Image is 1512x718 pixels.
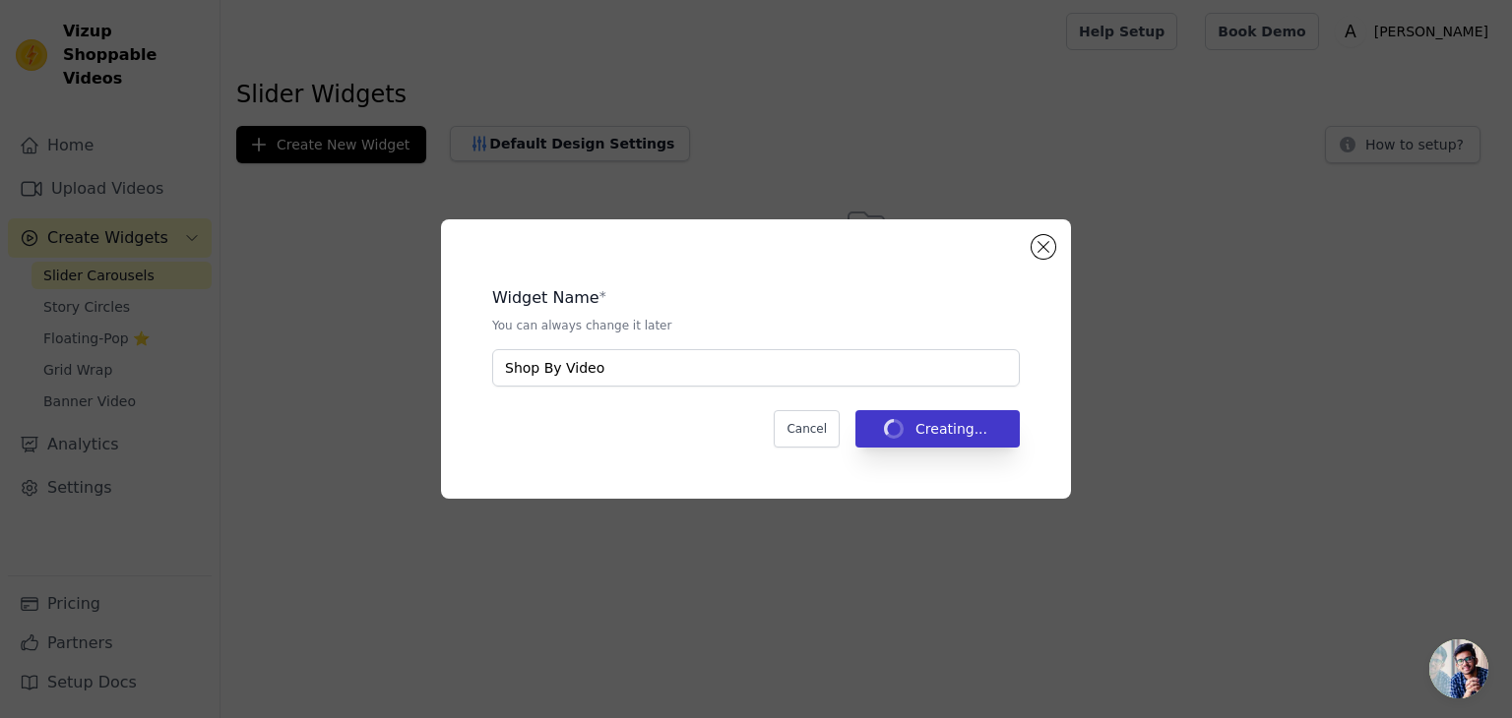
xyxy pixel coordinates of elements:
[1032,235,1055,259] button: Close modal
[1429,639,1488,698] a: Open chat
[492,286,599,310] legend: Widget Name
[774,410,840,448] button: Cancel
[492,318,1020,333] p: You can always change it later
[855,410,1020,448] button: Creating...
